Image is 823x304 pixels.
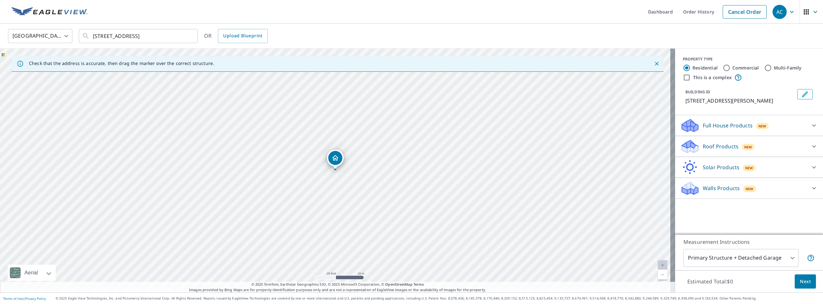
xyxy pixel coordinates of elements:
p: Measurement Instructions [683,238,815,246]
div: Solar ProductsNew [680,160,818,175]
div: AC [773,5,787,19]
label: Residential [692,65,718,71]
span: Next [800,278,811,286]
span: © 2025 TomTom, Earthstar Geographics SIO, © 2025 Microsoft Corporation, © [251,282,424,287]
p: Roof Products [703,143,738,150]
div: Primary Structure + Detached Garage [683,249,799,267]
a: Terms of Use [3,296,23,301]
p: Check that the address is accurate, then drag the marker over the correct structure. [29,60,214,66]
div: [GEOGRAPHIC_DATA] [8,27,72,45]
label: This is a complex [693,74,732,81]
div: Full House ProductsNew [680,118,818,133]
a: Current Level 20, Zoom In Disabled [658,260,667,270]
div: Dropped pin, building 1, Residential property, 1887 Naismith Dr Lawrence, KS 66045 [327,150,344,170]
p: Full House Products [703,122,753,129]
p: Walls Products [703,184,740,192]
input: Search by address or latitude-longitude [93,27,185,45]
div: Roof ProductsNew [680,139,818,154]
span: New [746,186,754,191]
a: Privacy Policy [25,296,46,301]
p: Solar Products [703,163,739,171]
span: Upload Blueprint [223,32,262,40]
img: EV Logo [12,7,87,17]
label: Commercial [732,65,759,71]
p: Estimated Total: $0 [682,274,738,289]
a: OpenStreetMap [385,282,412,287]
a: Terms [413,282,424,287]
span: New [744,144,752,150]
div: OR [204,29,268,43]
p: © 2025 Eagle View Technologies, Inc. and Pictometry International Corp. All Rights Reserved. Repo... [56,296,820,301]
button: Close [653,60,661,68]
label: Multi-Family [774,65,802,71]
p: | [3,297,46,300]
span: New [758,124,766,129]
button: Next [795,274,816,289]
span: Your report will include the primary structure and a detached garage if one exists. [807,254,815,262]
button: Edit building 1 [797,89,813,99]
p: [STREET_ADDRESS][PERSON_NAME] [685,97,795,105]
span: New [745,165,753,170]
div: Aerial [23,265,40,281]
div: Aerial [8,265,56,281]
p: BUILDING ID [685,89,710,95]
a: Upload Blueprint [218,29,267,43]
div: Walls ProductsNew [680,180,818,196]
div: PROPERTY TYPE [683,56,815,62]
a: Current Level 20, Zoom Out [658,270,667,280]
a: Cancel Order [723,5,767,19]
